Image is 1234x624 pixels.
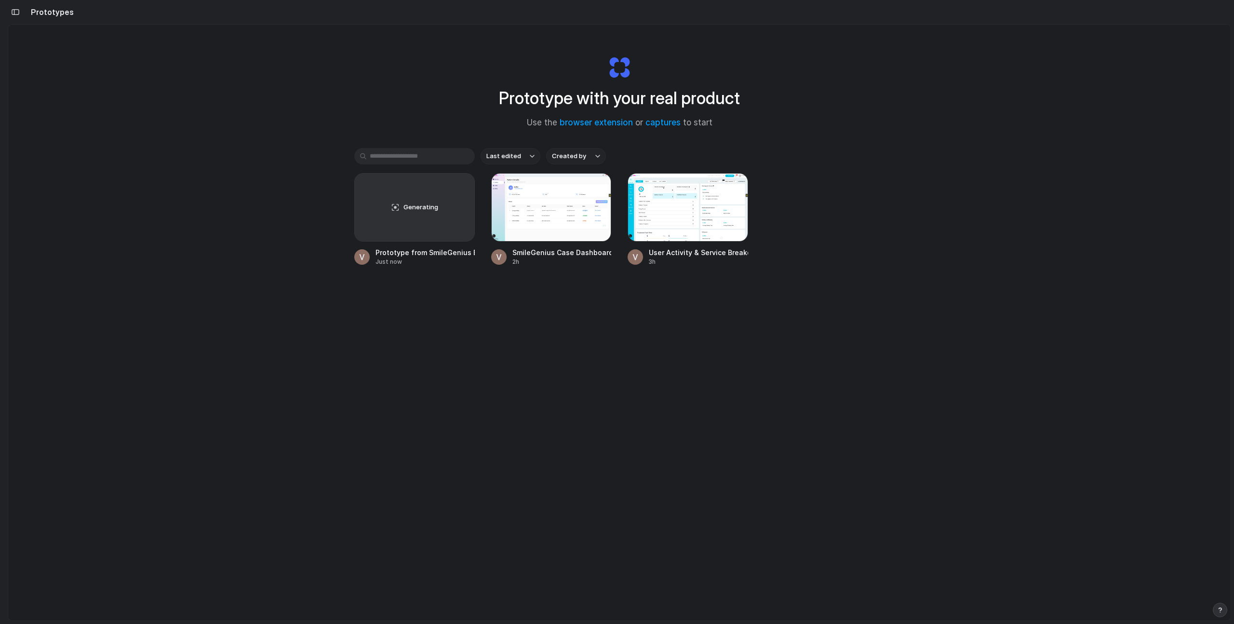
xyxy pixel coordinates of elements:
a: GeneratingPrototype from SmileGenius Billing DetailsJust now [354,173,475,266]
a: SmileGenius Case DashboardSmileGenius Case Dashboard2h [491,173,612,266]
span: Created by [552,151,586,161]
span: Last edited [486,151,521,161]
h1: Prototype with your real product [499,85,740,111]
div: User Activity & Service Breakdown Dashboard [649,247,748,258]
button: Created by [546,148,606,164]
div: 2h [512,258,612,266]
a: captures [645,118,681,127]
button: Last edited [481,148,540,164]
a: User Activity & Service Breakdown DashboardUser Activity & Service Breakdown Dashboard3h [628,173,748,266]
div: SmileGenius Case Dashboard [512,247,612,258]
div: Just now [376,258,475,266]
span: Use the or to start [527,117,712,129]
h2: Prototypes [27,6,74,18]
span: Generating [403,203,438,212]
div: 3h [649,258,748,266]
a: browser extension [560,118,633,127]
div: Prototype from SmileGenius Billing Details [376,247,475,258]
